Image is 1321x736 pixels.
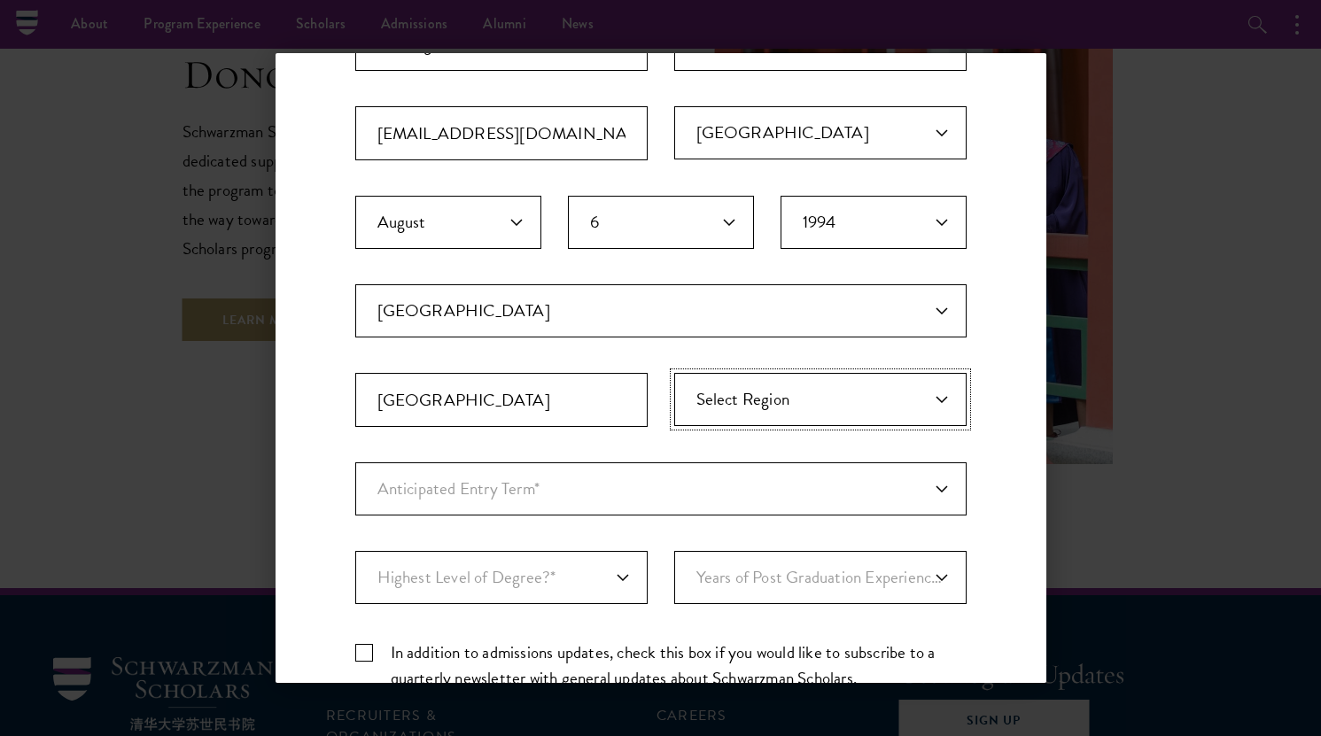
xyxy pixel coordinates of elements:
select: Day [568,196,754,249]
div: Birthdate* [355,196,967,284]
div: Anticipated Entry Term* [355,462,967,515]
div: Check this box to receive a quarterly newsletter with general updates about Schwarzman Scholars. [355,639,967,691]
input: City [355,373,648,427]
select: Month [355,196,541,249]
div: Highest Level of Degree?* [355,551,648,604]
div: Primary Citizenship* [674,106,967,160]
label: In addition to admissions updates, check this box if you would like to subscribe to a quarterly n... [355,639,967,691]
select: Year [781,196,967,249]
div: Years of Post Graduation Experience?* [674,551,967,604]
input: Email Address* [355,106,648,160]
